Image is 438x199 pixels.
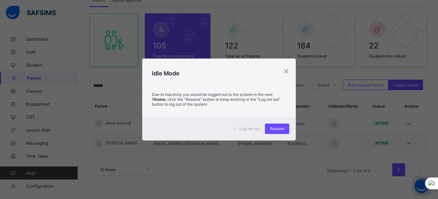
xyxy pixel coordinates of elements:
[152,70,286,77] h2: Idle Mode
[152,92,286,107] p: Due to inactivity you would be logged out to the system in the next , click the "Resume" button t...
[152,97,166,102] strong: 15mins
[270,126,284,131] span: Resume
[283,65,289,76] div: ×
[240,126,260,131] span: Log me out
